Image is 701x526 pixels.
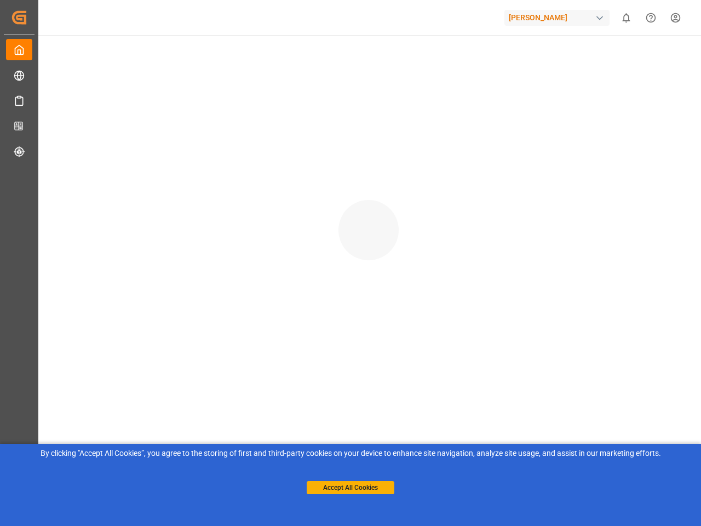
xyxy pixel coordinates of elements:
button: [PERSON_NAME] [504,7,614,28]
div: [PERSON_NAME] [504,10,610,26]
div: By clicking "Accept All Cookies”, you agree to the storing of first and third-party cookies on yo... [8,448,693,459]
button: Accept All Cookies [307,481,394,494]
button: show 0 new notifications [614,5,639,30]
button: Help Center [639,5,663,30]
